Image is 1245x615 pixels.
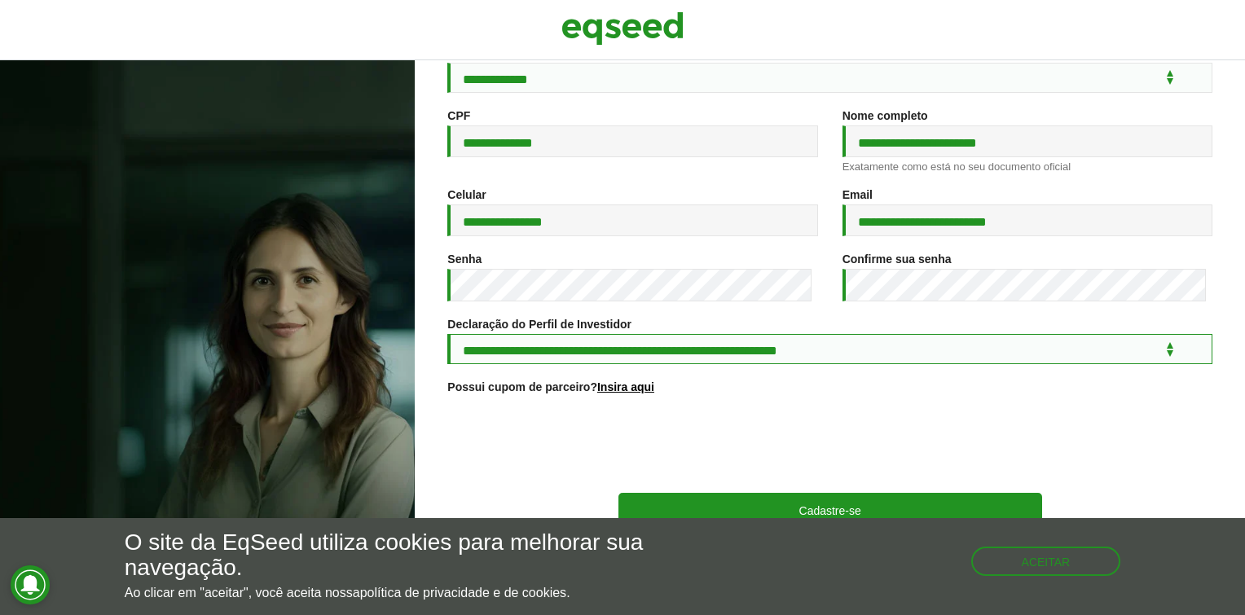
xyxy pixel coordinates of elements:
[842,189,873,200] label: Email
[842,161,1212,172] div: Exatamente como está no seu documento oficial
[597,381,654,393] a: Insira aqui
[125,585,722,600] p: Ao clicar em "aceitar", você aceita nossa .
[447,110,470,121] label: CPF
[447,189,486,200] label: Celular
[618,493,1042,527] button: Cadastre-se
[125,530,722,581] h5: O site da EqSeed utiliza cookies para melhorar sua navegação.
[360,586,567,600] a: política de privacidade e de cookies
[842,110,928,121] label: Nome completo
[561,8,684,49] img: EqSeed Logo
[447,318,631,330] label: Declaração do Perfil de Investidor
[706,413,954,477] iframe: reCAPTCHA
[971,547,1121,576] button: Aceitar
[447,381,654,393] label: Possui cupom de parceiro?
[447,253,482,265] label: Senha
[842,253,952,265] label: Confirme sua senha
